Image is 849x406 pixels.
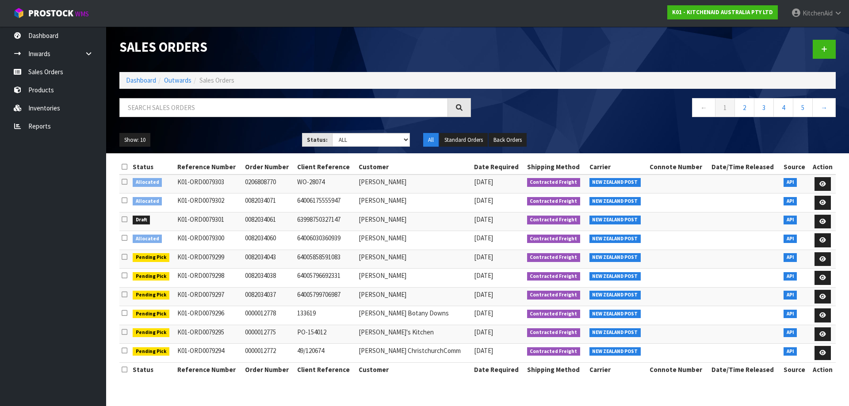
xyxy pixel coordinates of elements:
th: Carrier [587,160,648,174]
td: [PERSON_NAME] [356,194,471,212]
td: PO-154012 [295,325,356,344]
span: API [784,347,797,356]
th: Client Reference [295,160,356,174]
a: → [812,98,836,117]
td: K01-ORD0079297 [175,287,243,306]
span: API [784,310,797,319]
td: [PERSON_NAME] Botany Downs [356,306,471,325]
a: 1 [715,98,735,117]
span: NEW ZEALAND POST [589,235,641,243]
span: API [784,253,797,262]
th: Action [809,362,836,376]
td: 0082034061 [243,212,295,231]
span: Contracted Freight [527,216,581,224]
th: Customer [356,160,471,174]
span: [DATE] [474,328,493,336]
span: Pending Pick [133,253,170,262]
span: API [784,216,797,224]
th: Source [781,362,810,376]
th: Date/Time Released [709,160,781,174]
td: K01-ORD0079300 [175,231,243,250]
span: Contracted Freight [527,197,581,206]
span: Allocated [133,178,162,187]
a: ← [692,98,715,117]
span: Contracted Freight [527,347,581,356]
td: [PERSON_NAME] ChristchurchComm [356,344,471,363]
a: 2 [734,98,754,117]
th: Date Required [472,160,525,174]
span: Draft [133,216,150,224]
button: Show: 10 [119,133,150,147]
th: Shipping Method [525,362,587,376]
td: 0206808770 [243,175,295,194]
td: 64005796692331 [295,269,356,288]
th: Source [781,160,810,174]
span: Contracted Freight [527,272,581,281]
th: Reference Number [175,160,243,174]
span: NEW ZEALAND POST [589,328,641,337]
td: 0082034037 [243,287,295,306]
input: Search sales orders [119,98,448,117]
span: NEW ZEALAND POST [589,310,641,319]
th: Status [130,160,175,174]
span: Contracted Freight [527,178,581,187]
td: 64006030360939 [295,231,356,250]
td: 0082034071 [243,194,295,212]
td: [PERSON_NAME] [356,231,471,250]
button: Back Orders [489,133,527,147]
a: 5 [793,98,813,117]
td: 64005799706987 [295,287,356,306]
th: Order Number [243,160,295,174]
span: NEW ZEALAND POST [589,178,641,187]
a: Outwards [164,76,191,84]
td: 0000012772 [243,344,295,363]
td: K01-ORD0079298 [175,269,243,288]
th: Customer [356,362,471,376]
span: NEW ZEALAND POST [589,291,641,300]
span: NEW ZEALAND POST [589,347,641,356]
small: WMS [75,10,89,18]
th: Date/Time Released [709,362,781,376]
td: WO-28074 [295,175,356,194]
td: 0082034038 [243,269,295,288]
a: 4 [773,98,793,117]
td: 0082034043 [243,250,295,269]
td: [PERSON_NAME] [356,250,471,269]
span: [DATE] [474,253,493,261]
td: 133619 [295,306,356,325]
td: K01-ORD0079296 [175,306,243,325]
button: Standard Orders [440,133,488,147]
span: Allocated [133,197,162,206]
span: Pending Pick [133,328,170,337]
span: Contracted Freight [527,235,581,243]
td: 64006175555947 [295,194,356,212]
span: [DATE] [474,346,493,355]
span: Sales Orders [199,76,234,84]
span: ProStock [28,8,73,19]
td: K01-ORD0079301 [175,212,243,231]
button: All [423,133,439,147]
span: NEW ZEALAND POST [589,272,641,281]
span: NEW ZEALAND POST [589,197,641,206]
h1: Sales Orders [119,40,471,54]
span: NEW ZEALAND POST [589,253,641,262]
span: Contracted Freight [527,310,581,319]
span: Pending Pick [133,291,170,300]
a: Dashboard [126,76,156,84]
span: KitchenAid [803,9,833,17]
td: [PERSON_NAME] [356,212,471,231]
th: Action [809,160,836,174]
span: API [784,235,797,243]
span: Allocated [133,235,162,243]
td: [PERSON_NAME] [356,269,471,288]
span: Pending Pick [133,272,170,281]
th: Shipping Method [525,160,587,174]
td: 64005858591083 [295,250,356,269]
span: [DATE] [474,234,493,242]
a: 3 [754,98,774,117]
span: Contracted Freight [527,291,581,300]
td: K01-ORD0079299 [175,250,243,269]
td: [PERSON_NAME] [356,287,471,306]
span: [DATE] [474,290,493,299]
strong: Status: [307,136,328,144]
